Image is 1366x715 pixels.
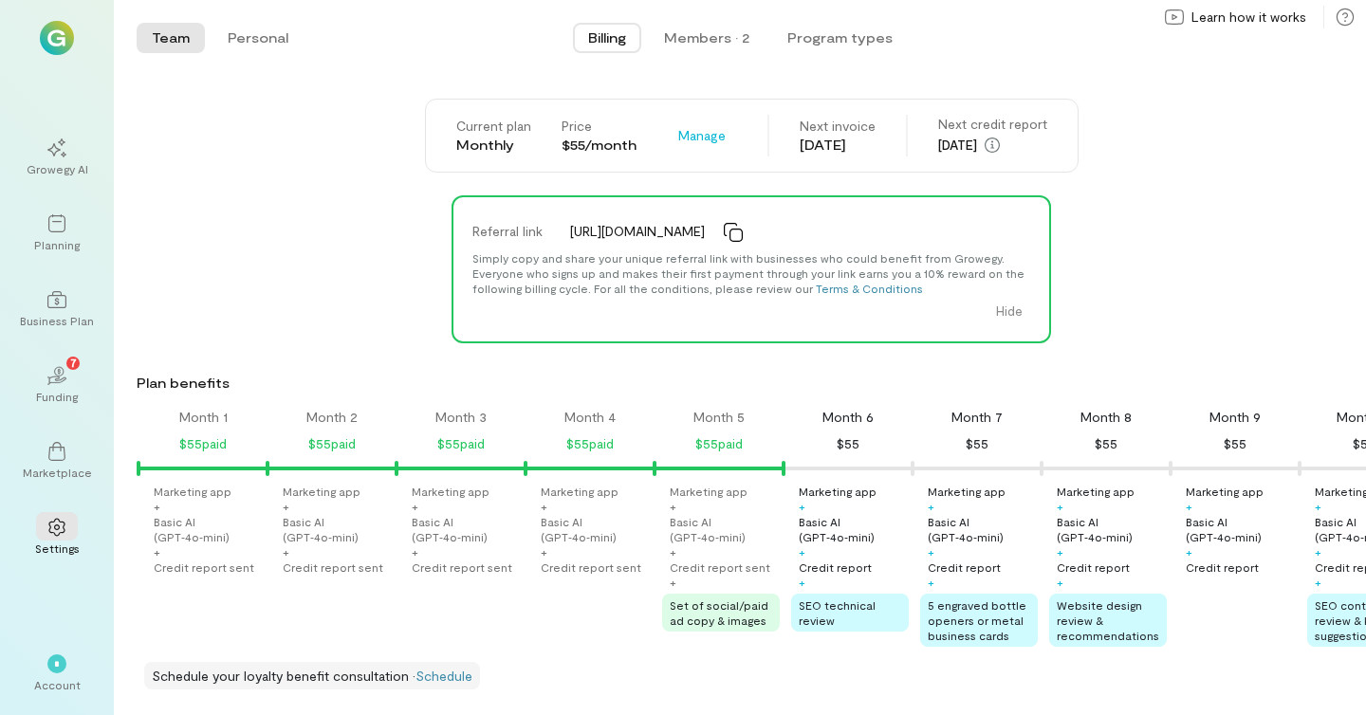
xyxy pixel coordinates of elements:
div: Next credit report [938,115,1047,134]
div: $55/month [562,136,637,155]
div: Marketing app [1186,484,1264,499]
a: Schedule [415,668,472,684]
div: Credit report sent [412,559,512,575]
div: Growegy AI [27,161,88,176]
div: + [1057,544,1063,559]
span: [URL][DOMAIN_NAME] [570,222,705,241]
div: $55 [837,432,859,455]
button: Personal [212,23,304,53]
div: Month 4 [564,408,616,427]
div: + [541,544,547,559]
div: + [154,499,160,514]
div: Plan benefits [137,374,1358,393]
div: Month 8 [1080,408,1132,427]
span: Simply copy and share your unique referral link with businesses who could benefit from Growegy. E... [472,251,1024,295]
span: Schedule your loyalty benefit consultation · [152,668,415,684]
div: Marketing app [928,484,1006,499]
div: Marketplace [23,465,92,480]
div: + [283,544,289,559]
span: Website design review & recommendations [1057,598,1159,642]
a: Terms & Conditions [816,282,923,295]
div: Credit report sent [283,559,383,575]
span: 5 engraved bottle openers or metal business cards [928,598,1026,642]
div: + [1057,575,1063,590]
div: Month 2 [306,408,358,427]
div: $55 paid [566,432,614,455]
span: 7 [70,354,77,371]
button: Manage [667,120,737,151]
div: Basic AI (GPT‑4o‑mini) [412,514,522,544]
div: Month 1 [179,408,228,427]
div: + [283,499,289,514]
div: Month 3 [435,408,487,427]
div: + [1186,544,1192,559]
div: + [154,544,160,559]
div: + [412,544,418,559]
div: + [541,499,547,514]
div: Month 6 [822,408,874,427]
div: Marketing app [154,484,231,499]
div: Basic AI (GPT‑4o‑mini) [928,514,1038,544]
button: Billing [573,23,641,53]
div: Marketing app [412,484,489,499]
span: Set of social/paid ad copy & images [670,598,768,627]
div: Month 7 [951,408,1003,427]
div: Basic AI (GPT‑4o‑mini) [283,514,393,544]
div: $55 paid [179,432,227,455]
div: + [1057,499,1063,514]
div: Credit report [1057,559,1130,575]
div: Price [562,117,637,136]
div: + [799,575,805,590]
div: Referral link [461,212,559,250]
div: Credit report sent [670,559,770,575]
div: + [412,499,418,514]
div: + [1315,499,1321,514]
div: $55 paid [695,432,743,455]
div: Credit report sent [154,559,254,575]
div: Marketing app [799,484,877,499]
div: + [928,544,934,559]
a: Funding [23,351,91,419]
div: [DATE] [800,136,876,155]
div: $55 [966,432,988,455]
div: Basic AI (GPT‑4o‑mini) [670,514,780,544]
div: Marketing app [283,484,360,499]
div: Members · 2 [664,28,749,47]
div: + [1315,544,1321,559]
div: Next invoice [800,117,876,136]
div: Funding [36,389,78,404]
a: Planning [23,199,91,267]
span: Learn how it works [1191,8,1306,27]
div: Credit report sent [541,559,641,575]
div: + [670,544,676,559]
a: Business Plan [23,275,91,343]
div: Basic AI (GPT‑4o‑mini) [1057,514,1167,544]
button: Members · 2 [649,23,765,53]
div: Marketing app [541,484,618,499]
div: Month 5 [693,408,745,427]
div: Planning [34,237,80,252]
div: Basic AI (GPT‑4o‑mini) [799,514,909,544]
div: Settings [35,541,80,556]
div: Credit report [928,559,1001,575]
div: *Account [23,639,91,707]
div: $55 paid [437,432,485,455]
button: Program types [772,23,908,53]
span: Manage [678,126,726,145]
div: $55 paid [308,432,356,455]
div: Marketing app [670,484,748,499]
button: Team [137,23,205,53]
div: Credit report [1186,559,1259,575]
div: Account [34,677,81,692]
div: Basic AI (GPT‑4o‑mini) [541,514,651,544]
div: + [799,544,805,559]
div: + [928,575,934,590]
div: + [928,499,934,514]
div: Business Plan [20,313,94,328]
div: + [670,575,676,590]
div: Current plan [456,117,531,136]
div: Credit report [799,559,872,575]
a: Marketplace [23,427,91,495]
div: [DATE] [938,134,1047,156]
